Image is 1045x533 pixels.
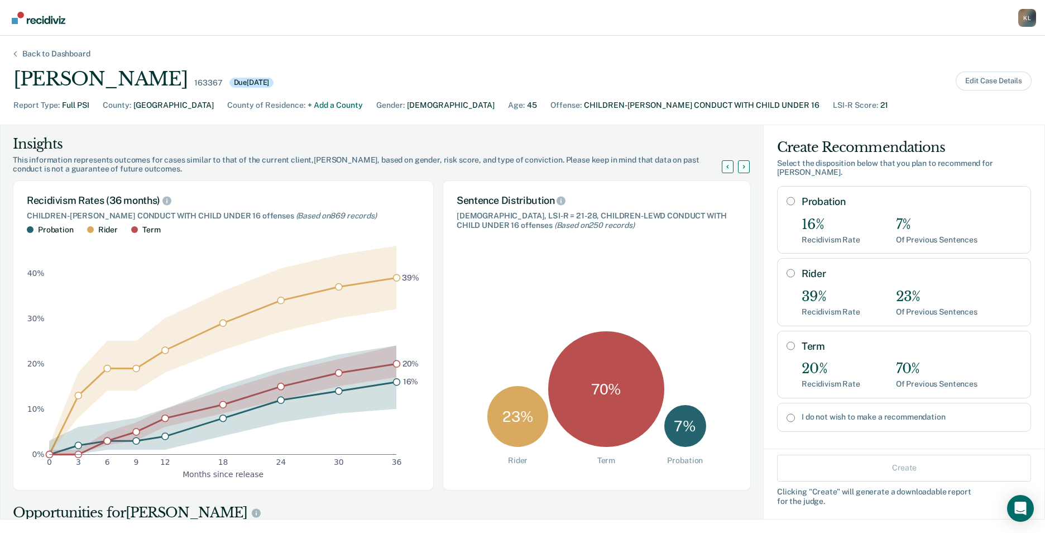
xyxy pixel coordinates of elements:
[457,194,737,207] div: Sentence Distribution
[802,289,860,305] div: 39%
[392,458,402,467] text: 36
[376,99,405,111] div: Gender :
[777,454,1031,481] button: Create
[664,405,706,447] div: 7 %
[27,268,45,277] text: 40%
[76,458,81,467] text: 3
[1007,495,1034,522] div: Open Intercom Messenger
[13,99,60,111] div: Report Type :
[802,307,860,317] div: Recidivism Rate
[308,99,363,111] div: + Add a County
[32,450,45,459] text: 0%
[27,211,420,221] div: CHILDREN-[PERSON_NAME] CONDUCT WITH CHILD UNDER 16 offenses
[457,211,737,230] div: [DEMOGRAPHIC_DATA], LSI-R = 21-28, CHILDREN-LEWD CONDUCT WITH CHILD UNDER 16 offenses
[896,217,977,233] div: 7%
[896,235,977,245] div: Of Previous Sentences
[1018,9,1036,27] button: Profile dropdown button
[27,268,45,458] g: y-axis tick label
[27,194,420,207] div: Recidivism Rates (36 months)
[407,99,495,111] div: [DEMOGRAPHIC_DATA]
[527,99,537,111] div: 45
[98,225,118,235] div: Rider
[227,99,305,111] div: County of Residence :
[597,456,615,465] div: Term
[218,458,228,467] text: 18
[47,458,401,467] g: x-axis tick label
[508,99,525,111] div: Age :
[802,268,1022,280] label: Rider
[9,49,104,59] div: Back to Dashboard
[194,78,222,88] div: 163367
[276,458,286,467] text: 24
[584,99,819,111] div: CHILDREN-[PERSON_NAME] CONDUCT WITH CHILD UNDER 16
[402,273,419,282] text: 39%
[777,487,1031,506] div: Clicking " Create " will generate a downloadable report for the judge.
[402,273,419,386] g: text
[548,331,664,448] div: 70 %
[402,359,419,368] text: 20%
[105,458,110,467] text: 6
[27,313,45,322] text: 30%
[27,359,45,368] text: 20%
[103,99,131,111] div: County :
[1018,9,1036,27] div: K L
[13,155,735,174] div: This information represents outcomes for cases similar to that of the current client, [PERSON_NAM...
[550,99,582,111] div: Offense :
[802,196,1022,208] label: Probation
[49,246,396,454] g: area
[296,211,377,220] span: (Based on 869 records )
[38,225,74,235] div: Probation
[802,217,860,233] div: 16%
[777,139,1031,156] div: Create Recommendations
[134,458,139,467] text: 9
[956,72,1032,91] button: Edit Case Details
[554,221,635,230] span: (Based on 250 records )
[403,377,419,386] text: 16%
[12,12,65,24] img: Recidiviz
[508,456,528,465] div: Rider
[27,404,45,413] text: 10%
[13,68,188,91] div: [PERSON_NAME]
[802,361,860,377] div: 20%
[802,412,1022,422] label: I do not wish to make a recommendation
[896,307,977,317] div: Of Previous Sentences
[802,340,1022,353] label: Term
[833,99,878,111] div: LSI-R Score :
[62,99,89,111] div: Full PSI
[160,458,170,467] text: 12
[896,289,977,305] div: 23%
[133,99,214,111] div: [GEOGRAPHIC_DATA]
[667,456,703,465] div: Probation
[777,159,1031,178] div: Select the disposition below that you plan to recommend for [PERSON_NAME] .
[183,469,263,478] g: x-axis label
[487,386,548,447] div: 23 %
[896,361,977,377] div: 70%
[334,458,344,467] text: 30
[13,504,751,522] div: Opportunities for [PERSON_NAME]
[47,458,52,467] text: 0
[802,379,860,389] div: Recidivism Rate
[229,78,274,88] div: Due [DATE]
[142,225,160,235] div: Term
[880,99,888,111] div: 21
[896,379,977,389] div: Of Previous Sentences
[183,469,263,478] text: Months since release
[802,235,860,245] div: Recidivism Rate
[13,135,735,153] div: Insights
